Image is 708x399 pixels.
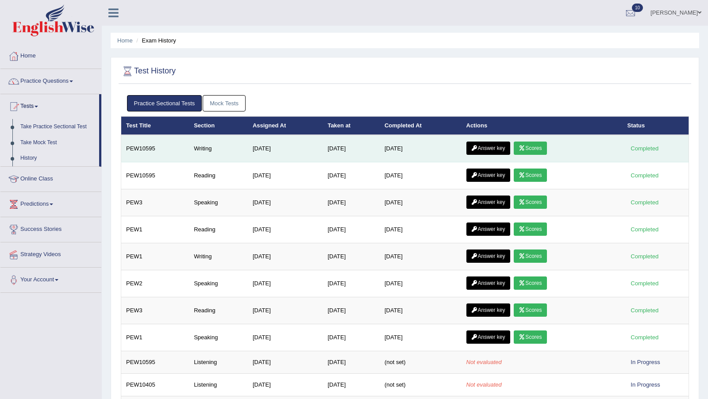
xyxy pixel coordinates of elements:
div: Completed [627,252,662,261]
td: [DATE] [380,189,462,216]
td: [DATE] [248,374,323,396]
a: History [16,150,99,166]
a: Scores [514,169,546,182]
td: [DATE] [248,270,323,297]
li: Exam History [134,36,176,45]
td: PEW1 [121,324,189,351]
td: Listening [189,374,248,396]
td: Writing [189,135,248,162]
td: [DATE] [248,216,323,243]
a: Answer key [466,303,510,317]
div: In Progress [627,380,664,389]
td: PEW10595 [121,351,189,374]
td: PEW10595 [121,135,189,162]
a: Take Practice Sectional Test [16,119,99,135]
td: [DATE] [323,297,379,324]
a: Scores [514,196,546,209]
td: Reading [189,297,248,324]
h2: Test History [121,65,176,78]
div: Completed [627,198,662,207]
a: Your Account [0,268,101,290]
td: [DATE] [380,324,462,351]
a: Home [0,44,101,66]
td: Reading [189,216,248,243]
em: Not evaluated [466,359,502,365]
td: [DATE] [380,162,462,189]
a: Answer key [466,249,510,263]
a: Scores [514,276,546,290]
a: Scores [514,303,546,317]
td: [DATE] [323,351,379,374]
a: Answer key [466,223,510,236]
th: Completed At [380,116,462,135]
a: Strategy Videos [0,242,101,265]
th: Test Title [121,116,189,135]
a: Answer key [466,142,510,155]
td: Speaking [189,270,248,297]
span: 10 [632,4,643,12]
a: Answer key [466,196,510,209]
div: Completed [627,306,662,315]
th: Section [189,116,248,135]
div: Completed [627,333,662,342]
a: Predictions [0,192,101,214]
a: Success Stories [0,217,101,239]
a: Scores [514,249,546,263]
td: [DATE] [380,270,462,297]
td: [DATE] [380,135,462,162]
a: Home [117,37,133,44]
td: [DATE] [248,135,323,162]
a: Online Class [0,167,101,189]
div: Completed [627,279,662,288]
td: [DATE] [380,297,462,324]
td: [DATE] [248,351,323,374]
span: (not set) [385,359,406,365]
td: [DATE] [248,324,323,351]
td: [DATE] [248,243,323,270]
em: Not evaluated [466,381,502,388]
a: Practice Sectional Tests [127,95,202,111]
th: Taken at [323,116,379,135]
td: [DATE] [323,162,379,189]
td: Speaking [189,324,248,351]
div: In Progress [627,357,664,367]
td: Listening [189,351,248,374]
td: PEW10595 [121,162,189,189]
td: [DATE] [323,270,379,297]
div: Completed [627,144,662,153]
td: [DATE] [323,243,379,270]
td: PEW2 [121,270,189,297]
td: [DATE] [248,297,323,324]
div: Completed [627,171,662,180]
td: PEW3 [121,297,189,324]
td: [DATE] [323,135,379,162]
td: PEW1 [121,243,189,270]
td: [DATE] [248,189,323,216]
td: [DATE] [380,216,462,243]
td: [DATE] [380,243,462,270]
td: [DATE] [323,216,379,243]
a: Scores [514,223,546,236]
span: (not set) [385,381,406,388]
td: Speaking [189,189,248,216]
a: Practice Questions [0,69,101,91]
a: Answer key [466,276,510,290]
td: [DATE] [323,189,379,216]
td: [DATE] [323,324,379,351]
td: PEW3 [121,189,189,216]
td: [DATE] [323,374,379,396]
td: [DATE] [248,162,323,189]
a: Answer key [466,330,510,344]
td: PEW1 [121,216,189,243]
a: Answer key [466,169,510,182]
th: Assigned At [248,116,323,135]
td: Reading [189,162,248,189]
a: Take Mock Test [16,135,99,151]
div: Completed [627,225,662,234]
th: Actions [462,116,623,135]
td: Writing [189,243,248,270]
td: PEW10405 [121,374,189,396]
a: Tests [0,94,99,116]
th: Status [623,116,689,135]
a: Scores [514,330,546,344]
